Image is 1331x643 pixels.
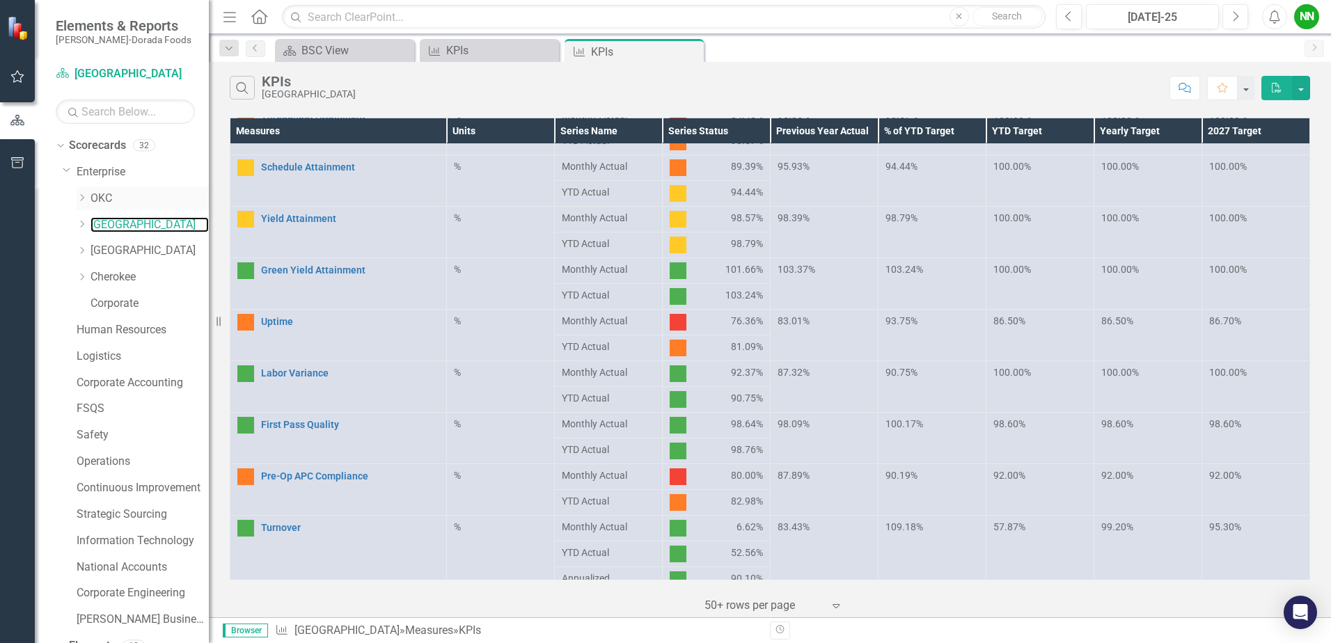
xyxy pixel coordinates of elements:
[237,211,254,228] img: Caution
[1294,4,1319,29] button: NN
[1101,367,1139,378] span: 100.00%
[670,391,686,408] img: Above Target
[1091,9,1214,26] div: [DATE]-25
[237,468,254,485] img: Warning
[731,494,763,511] span: 82.98%
[261,523,439,533] a: Turnover
[261,368,439,379] a: Labor Variance
[992,10,1022,22] span: Search
[562,468,655,482] span: Monthly Actual
[1209,367,1247,378] span: 100.00%
[670,468,686,485] img: Below Plan
[77,401,209,417] a: FSQS
[261,265,439,276] a: Green Yield Attainment
[1101,418,1133,429] span: 98.60%
[778,264,815,275] span: 103.37%
[69,138,126,154] a: Scorecards
[731,211,763,228] span: 98.57%
[454,367,461,378] span: %
[77,585,209,601] a: Corporate Engineering
[261,420,439,430] a: First Pass Quality
[778,161,810,172] span: 95.93%
[56,17,191,34] span: Elements & Reports
[562,443,655,457] span: YTD Actual
[454,264,461,275] span: %
[133,140,155,152] div: 32
[885,418,923,429] span: 100.17%
[90,243,209,259] a: [GEOGRAPHIC_DATA]
[454,212,461,223] span: %
[562,546,655,559] span: YTD Actual
[885,470,917,481] span: 90.19%
[993,264,1031,275] span: 100.00%
[454,418,461,429] span: %
[731,468,763,485] span: 80.00%
[56,100,195,124] input: Search Below...
[562,211,655,225] span: Monthly Actual
[459,624,481,637] div: KPIs
[77,507,209,523] a: Strategic Sourcing
[262,74,356,89] div: KPIs
[885,161,917,172] span: 94.44%
[1209,264,1247,275] span: 100.00%
[1101,470,1133,481] span: 92.00%
[454,521,461,532] span: %
[90,191,209,207] a: OKC
[261,471,439,482] a: Pre-Op APC Compliance
[77,454,209,470] a: Operations
[237,365,254,382] img: Above Target
[278,42,411,59] a: BSC View
[77,427,209,443] a: Safety
[301,42,411,59] div: BSC View
[294,624,400,637] a: [GEOGRAPHIC_DATA]
[670,571,686,588] img: Above Target
[261,162,439,173] a: Schedule Attainment
[670,288,686,305] img: Above Target
[1086,4,1219,29] button: [DATE]-25
[261,317,439,327] a: Uptime
[670,211,686,228] img: Caution
[885,315,917,326] span: 93.75%
[670,159,686,176] img: Warning
[237,159,254,176] img: Caution
[562,417,655,431] span: Monthly Actual
[725,262,763,279] span: 101.66%
[1209,212,1247,223] span: 100.00%
[731,159,763,176] span: 89.39%
[993,161,1031,172] span: 100.00%
[778,212,810,223] span: 98.39%
[562,262,655,276] span: Monthly Actual
[562,185,655,199] span: YTD Actual
[670,494,686,511] img: Warning
[77,375,209,391] a: Corporate Accounting
[670,340,686,356] img: Warning
[1284,596,1317,629] div: Open Intercom Messenger
[731,443,763,459] span: 98.76%
[77,349,209,365] a: Logistics
[731,391,763,408] span: 90.75%
[670,314,686,331] img: Below Plan
[77,480,209,496] a: Continuous Improvement
[885,212,917,223] span: 98.79%
[1101,315,1133,326] span: 86.50%
[885,521,923,532] span: 109.18%
[993,315,1025,326] span: 86.50%
[778,521,810,532] span: 83.43%
[993,212,1031,223] span: 100.00%
[454,161,461,172] span: %
[77,164,209,180] a: Enterprise
[591,43,700,61] div: KPIs
[670,185,686,202] img: Caution
[562,365,655,379] span: Monthly Actual
[77,559,209,575] a: National Accounts
[731,185,763,202] span: 94.44%
[731,546,763,562] span: 52.56%
[993,470,1025,481] span: 92.00%
[1209,470,1241,481] span: 92.00%
[562,288,655,302] span: YTD Actual
[670,546,686,562] img: Above Target
[77,533,209,549] a: Information Technology
[670,262,686,279] img: Above Target
[237,417,254,434] img: Above Target
[405,624,453,637] a: Measures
